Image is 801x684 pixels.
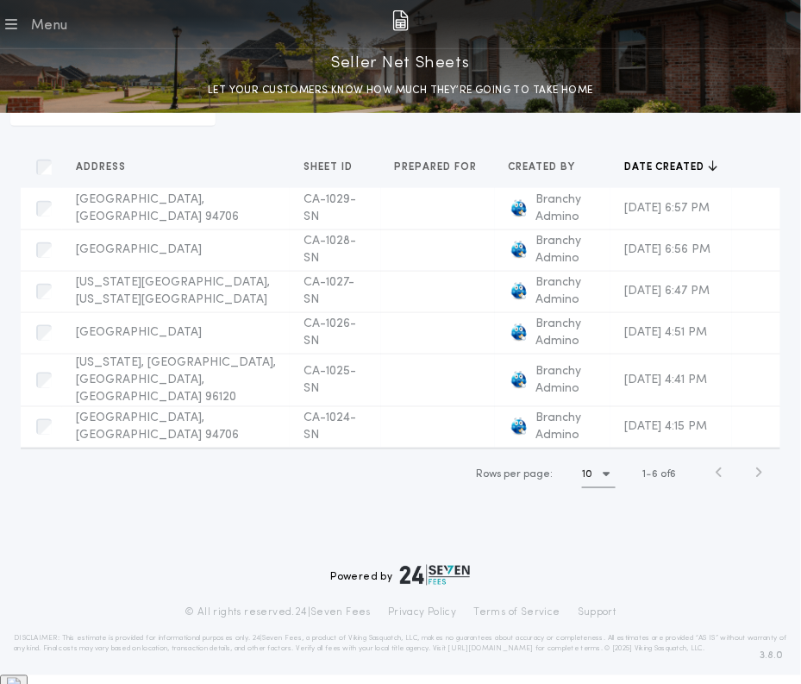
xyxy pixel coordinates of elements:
span: [GEOGRAPHIC_DATA] [76,326,202,339]
span: Branchy Admino [536,363,597,398]
h1: 10 [582,464,592,485]
a: Terms of Service [474,606,560,620]
span: CA-1027-SN [304,276,354,306]
span: 1 [642,469,646,480]
span: CA-1024-SN [304,411,356,442]
span: [DATE] 4:51 PM [624,326,708,339]
span: [GEOGRAPHIC_DATA], [GEOGRAPHIC_DATA] 94706 [76,193,239,223]
span: [DATE] 6:57 PM [624,202,710,215]
img: logo [509,370,529,391]
button: Created by [509,159,589,176]
img: logo [509,323,529,343]
button: 10 [582,461,616,488]
a: Privacy Policy [388,606,457,620]
img: logo [400,565,471,586]
img: img [392,10,409,31]
p: DISCLAIMER: This estimate is provided for informational purposes only. 24|Seven Fees, a product o... [14,634,787,655]
span: Sheet ID [304,160,356,174]
span: 6 [652,469,658,480]
span: [GEOGRAPHIC_DATA], [GEOGRAPHIC_DATA] 94706 [76,411,239,442]
button: Sheet ID [304,159,366,176]
span: [DATE] 6:47 PM [624,285,710,298]
div: Menu [31,16,68,36]
p: Seller Net Sheets [332,49,470,77]
span: CA-1028-SN [304,235,356,265]
span: 3.8.0 [760,649,784,664]
span: Branchy Admino [536,274,597,309]
div: Powered by [331,565,471,586]
span: Address [76,160,129,174]
img: logo [509,240,529,260]
span: CA-1025-SN [304,365,356,395]
span: [US_STATE][GEOGRAPHIC_DATA], [US_STATE][GEOGRAPHIC_DATA] [76,276,270,306]
a: Support [578,606,616,620]
p: © All rights reserved. 24|Seven Fees [185,606,371,620]
span: Branchy Admino [536,191,597,226]
p: LET YOUR CUSTOMERS KNOW HOW MUCH THEY’RE GOING TO TAKE HOME [208,82,593,99]
span: [US_STATE], [GEOGRAPHIC_DATA], [GEOGRAPHIC_DATA], [GEOGRAPHIC_DATA] 96120 [76,356,276,404]
span: [GEOGRAPHIC_DATA] [76,243,202,256]
span: of 6 [660,467,677,482]
span: Branchy Admino [536,233,597,267]
img: logo [509,198,529,219]
span: CA-1026-SN [304,317,356,348]
a: [URL][DOMAIN_NAME] [448,646,534,653]
span: [DATE] 6:56 PM [624,243,711,256]
button: Date created [624,159,718,176]
img: logo [509,417,529,437]
span: [DATE] 4:41 PM [624,373,708,386]
span: Branchy Admino [536,316,597,350]
span: Date created [624,160,709,174]
span: Prepared for [395,160,481,174]
span: Branchy Admino [536,410,597,444]
img: logo [509,281,529,302]
span: [DATE] 4:15 PM [624,420,708,433]
span: Rows per page: [476,469,553,480]
span: CA-1029-SN [304,193,356,223]
button: Address [76,159,139,176]
span: Created by [509,160,579,174]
